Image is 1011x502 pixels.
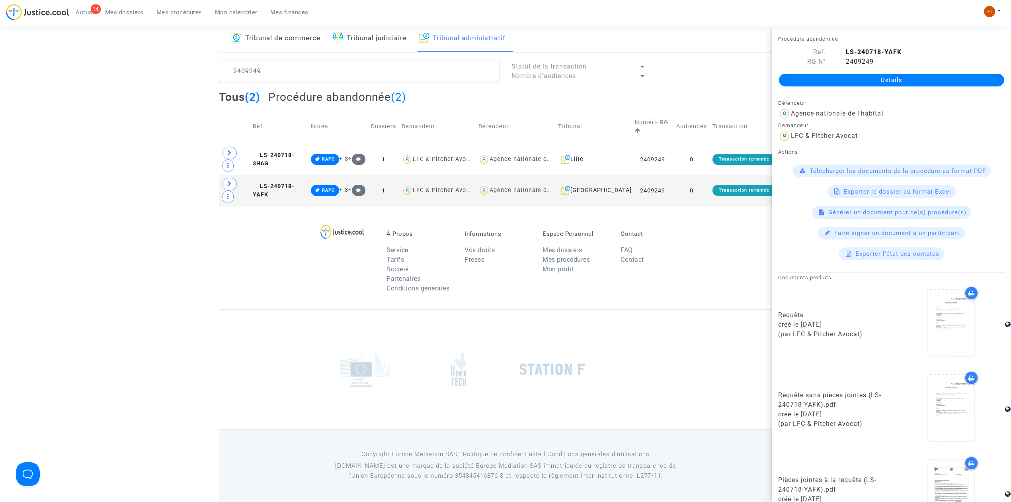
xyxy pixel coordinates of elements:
p: [DOMAIN_NAME] est une marque de la société Europe Mediation SAS immatriculée au registre de tr... [324,461,687,481]
div: Pièces jointes à la requête (LS-240718-YAFK).pdf [778,475,886,494]
a: Société [386,265,409,273]
span: Mon calendrier [215,9,258,16]
img: europe_commision.png [340,352,390,387]
p: Informations [465,230,531,237]
a: Presse [465,256,484,263]
a: Contact [621,256,644,263]
span: + [348,155,365,162]
td: Tribunal [555,110,632,144]
small: Actions [778,149,798,155]
a: Tribunal administratif [419,25,506,52]
a: Partenaires [386,275,421,282]
a: Détails [779,74,1004,86]
img: icon-user.svg [778,108,791,120]
div: Lille [558,155,629,164]
img: french_tech.png [451,353,466,386]
img: icon-faciliter-sm.svg [332,32,344,43]
div: Requête sans pièces jointes (LS-240718-YAFK).pdf [778,390,886,410]
p: À Propos [386,230,453,237]
a: Mes procédures [543,256,590,263]
img: icon-user.svg [402,154,413,165]
iframe: Help Scout Beacon - Open [16,462,40,486]
div: 14 [91,4,101,14]
span: Télécharger les documents de la procédure au format PDF [810,167,986,175]
span: (2) [391,90,406,104]
div: LFC & Pitcher Avocat [413,187,476,194]
a: Tribunal de commerce [231,25,320,52]
img: icon-archive.svg [561,155,570,164]
span: Exporter l'état des comptes [855,250,939,257]
div: [GEOGRAPHIC_DATA] [558,186,629,195]
td: Numéro RG [632,110,673,144]
span: + 3 [339,155,348,162]
span: Exporter le dossier au format Excel [844,188,951,195]
td: 2409249 [632,144,673,175]
span: 2409249 [838,58,874,65]
td: 1 [368,175,399,206]
img: jc-logo.svg [6,4,69,20]
span: Statut de la transaction [511,63,587,70]
img: fc99b196863ffcca57bb8fe2645aafd9 [984,6,995,17]
span: RAPO [322,157,335,162]
td: Réf. [250,110,308,144]
a: Mes dossiers [543,246,582,254]
span: RAPO [322,188,335,193]
td: Notes [308,110,368,144]
img: icon-user.svg [778,130,791,143]
div: Ref. [772,47,832,57]
div: Agence nationale de l'habitat [791,110,884,117]
span: Mes finances [270,9,308,16]
td: 0 [673,175,710,206]
div: LFC & Pitcher Avocat [413,156,476,163]
small: Documents produits [778,275,831,280]
div: Agence nationale de l'habitat [490,156,577,163]
td: Dossiers [368,110,399,144]
a: Conditions générales [386,284,449,292]
div: créé le [DATE] [778,410,886,419]
td: Transaction [710,110,779,144]
a: Tribunal judiciaire [332,25,407,52]
img: icon-user.svg [478,154,490,165]
span: Mes procédures [156,9,202,16]
small: Demandeur [778,122,808,128]
span: Nombre d'audiences [511,72,576,80]
div: Requête [778,310,886,320]
a: Service [386,246,408,254]
h2: Procédure abandonnée [268,90,406,104]
span: LS-240718-YAFK [253,183,295,198]
span: Mes dossiers [105,9,144,16]
img: icon-user.svg [478,185,490,196]
small: Procédure abandonnée [778,36,838,42]
h2: Tous [219,90,260,104]
div: LFC & Pitcher Avocat [791,132,858,139]
img: icon-archive.svg [419,32,429,43]
td: 0 [673,144,710,175]
img: icon-user.svg [402,185,413,196]
div: Transaction terminée [712,185,776,196]
b: LS-240718-YAFK [846,48,902,56]
td: 1 [368,144,399,175]
a: FAQ [621,246,633,254]
td: Audiences [673,110,710,144]
div: (par LFC & Pitcher Avocat) [778,419,886,429]
span: + [348,186,365,193]
p: Contact [621,230,687,237]
p: Espace Personnel [543,230,609,237]
span: Générer un document pour ce(s) procédure(s) [828,209,966,216]
img: icon-archive.svg [561,186,570,195]
span: (2) [245,90,260,104]
p: Copyright Europe Mediation SAS l Politique de confidentialité l Conditions générales d’utilisa... [324,449,687,459]
td: Demandeur [399,110,476,144]
td: 2409249 [632,175,673,206]
a: Mon profil [543,265,574,273]
img: icon-banque.svg [231,32,242,43]
span: Faire signer un document à un participant [834,229,960,237]
img: logo-lg.svg [320,225,365,239]
small: Défendeur [778,100,805,106]
a: Vos droits [465,246,495,254]
td: Défendeur [476,110,555,144]
img: stationf.png [519,363,585,375]
span: Actus [76,9,92,16]
div: RG N° [772,57,832,67]
div: créé le [DATE] [778,320,886,329]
